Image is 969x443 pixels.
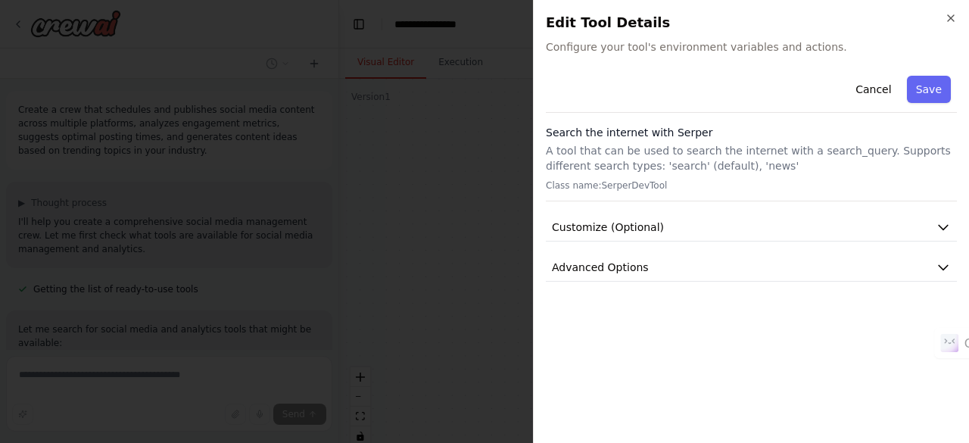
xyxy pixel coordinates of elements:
[546,125,957,140] h3: Search the internet with Serper
[546,179,957,192] p: Class name: SerperDevTool
[846,76,900,103] button: Cancel
[546,39,957,55] span: Configure your tool's environment variables and actions.
[546,143,957,173] p: A tool that can be used to search the internet with a search_query. Supports different search typ...
[907,76,951,103] button: Save
[552,260,649,275] span: Advanced Options
[552,220,664,235] span: Customize (Optional)
[546,12,957,33] h2: Edit Tool Details
[546,254,957,282] button: Advanced Options
[546,214,957,242] button: Customize (Optional)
